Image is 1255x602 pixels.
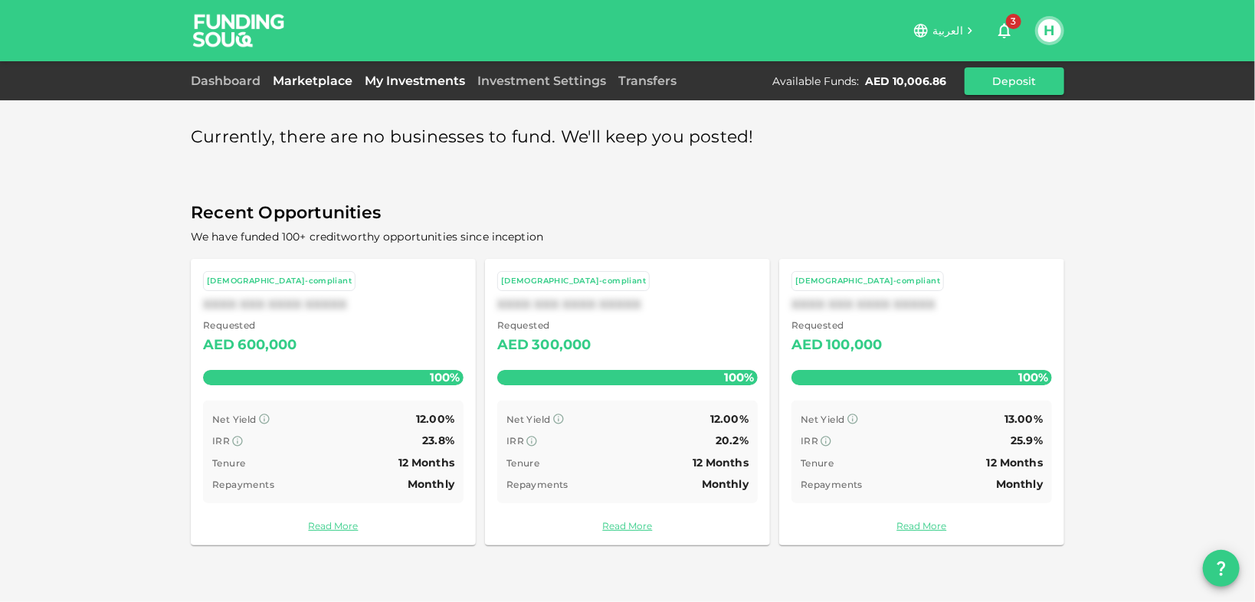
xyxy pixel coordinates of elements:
span: Tenure [506,457,539,469]
button: Deposit [965,67,1064,95]
span: Repayments [801,479,863,490]
span: IRR [801,435,818,447]
span: Requested [497,318,591,333]
div: Available Funds : [772,74,859,89]
span: Net Yield [506,414,551,425]
div: 100,000 [826,333,882,358]
a: Transfers [612,74,683,88]
a: Dashboard [191,74,267,88]
button: question [1203,550,1240,587]
div: XXXX XXX XXXX XXXXX [203,297,464,312]
span: 12.00% [710,412,749,426]
span: Monthly [408,477,454,491]
span: Repayments [506,479,569,490]
span: IRR [506,435,524,447]
span: We have funded 100+ creditworthy opportunities since inception [191,230,543,244]
span: العربية [932,24,963,38]
a: [DEMOGRAPHIC_DATA]-compliantXXXX XXX XXXX XXXXX Requested AED600,000100% Net Yield 12.00% IRR 23.... [191,259,476,545]
div: [DEMOGRAPHIC_DATA]-compliant [207,275,352,288]
button: H [1038,19,1061,42]
span: 25.9% [1011,434,1043,447]
a: [DEMOGRAPHIC_DATA]-compliantXXXX XXX XXXX XXXXX Requested AED100,000100% Net Yield 13.00% IRR 25.... [779,259,1064,545]
a: Investment Settings [471,74,612,88]
span: Requested [791,318,883,333]
span: Requested [203,318,297,333]
span: Net Yield [212,414,257,425]
span: 13.00% [1004,412,1043,426]
span: Repayments [212,479,274,490]
span: Tenure [212,457,245,469]
a: Read More [203,519,464,533]
div: AED [791,333,823,358]
a: [DEMOGRAPHIC_DATA]-compliantXXXX XXX XXXX XXXXX Requested AED300,000100% Net Yield 12.00% IRR 20.... [485,259,770,545]
span: 12 Months [987,456,1043,469]
a: Read More [497,519,758,533]
div: 300,000 [532,333,591,358]
span: 12 Months [398,456,454,469]
span: 23.8% [422,434,454,447]
div: AED [203,333,234,358]
span: 100% [1014,366,1052,388]
span: Currently, there are no businesses to fund. We'll keep you posted! [191,123,754,152]
div: AED 10,006.86 [865,74,946,89]
div: [DEMOGRAPHIC_DATA]-compliant [501,275,646,288]
span: 12.00% [416,412,454,426]
a: My Investments [359,74,471,88]
span: Tenure [801,457,834,469]
div: 600,000 [238,333,297,358]
span: 100% [720,366,758,388]
span: Net Yield [801,414,845,425]
span: Recent Opportunities [191,198,1064,228]
div: AED [497,333,529,358]
span: IRR [212,435,230,447]
span: 3 [1006,14,1021,29]
a: Marketplace [267,74,359,88]
span: Monthly [702,477,749,491]
button: 3 [989,15,1020,46]
a: Read More [791,519,1052,533]
div: XXXX XXX XXXX XXXXX [497,297,758,312]
span: 12 Months [693,456,749,469]
span: Monthly [996,477,1043,491]
div: XXXX XXX XXXX XXXXX [791,297,1052,312]
span: 100% [426,366,464,388]
span: 20.2% [716,434,749,447]
div: [DEMOGRAPHIC_DATA]-compliant [795,275,940,288]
